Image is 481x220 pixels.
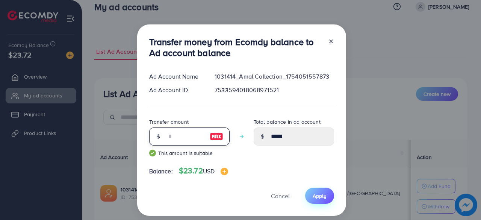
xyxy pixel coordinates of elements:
[254,118,321,126] label: Total balance in ad account
[149,149,230,157] small: This amount is suitable
[271,192,290,200] span: Cancel
[209,86,340,94] div: 7533594018068971521
[203,167,215,175] span: USD
[149,167,173,176] span: Balance:
[143,86,209,94] div: Ad Account ID
[313,192,327,200] span: Apply
[262,188,299,204] button: Cancel
[210,132,223,141] img: image
[149,118,189,126] label: Transfer amount
[179,166,228,176] h4: $23.72
[209,72,340,81] div: 1031414_Amal Collection_1754051557873
[149,150,156,156] img: guide
[143,72,209,81] div: Ad Account Name
[149,36,322,58] h3: Transfer money from Ecomdy balance to Ad account balance
[221,168,228,175] img: image
[305,188,334,204] button: Apply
